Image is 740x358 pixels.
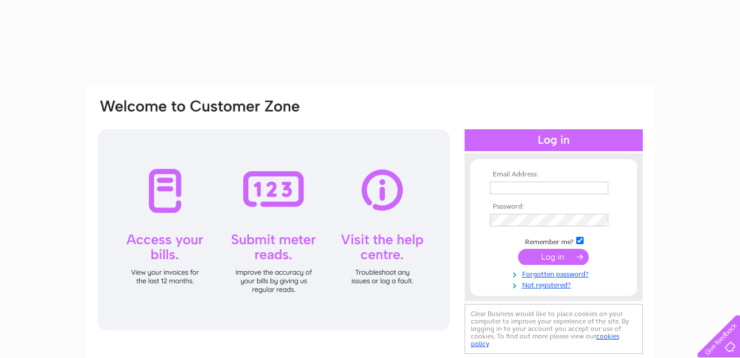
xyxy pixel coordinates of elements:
[471,332,619,348] a: cookies policy
[487,171,620,179] th: Email Address:
[518,249,589,265] input: Submit
[487,203,620,211] th: Password:
[465,304,643,354] div: Clear Business would like to place cookies on your computer to improve your experience of the sit...
[490,268,620,279] a: Forgotten password?
[490,279,620,290] a: Not registered?
[487,235,620,247] td: Remember me?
